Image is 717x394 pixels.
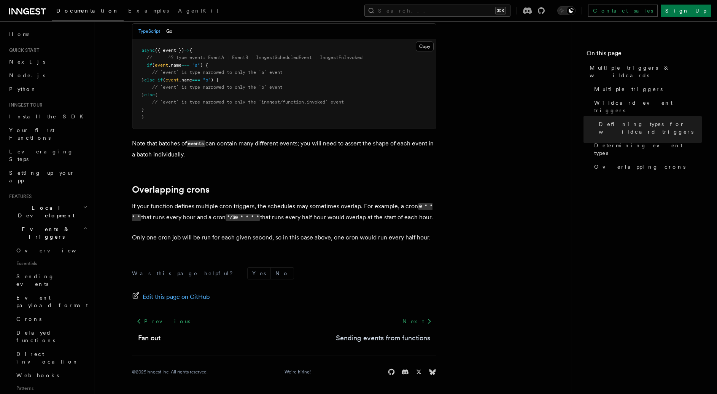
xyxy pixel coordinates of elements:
span: ) { [211,77,219,83]
span: Home [9,30,30,38]
span: // `event` is type narrowed to only the `inngest/function.invoked` event [152,99,344,105]
a: Overlapping crons [132,184,210,195]
a: Examples [124,2,173,21]
button: TypeScript [138,24,160,39]
span: Overview [16,247,95,254]
span: Node.js [9,72,45,78]
a: Multiple triggers [591,82,702,96]
a: Install the SDK [6,110,89,123]
span: "b" [203,77,211,83]
a: Sending events [13,270,89,291]
h4: On this page [587,49,702,61]
span: } [141,77,144,83]
a: Contact sales [588,5,658,17]
span: // `event` is type narrowed to only the `a` event [152,70,283,75]
a: Sign Up [661,5,711,17]
a: Python [6,82,89,96]
a: We're hiring! [285,369,311,375]
button: Search...⌘K [364,5,510,17]
span: Setting up your app [9,170,75,183]
button: Copy [416,41,434,51]
span: // `event` is type narrowed to only the `b` event [152,85,283,90]
a: Overlapping crons [591,160,702,174]
span: if [147,62,152,68]
span: { [189,48,192,53]
span: Determining event types [594,142,702,157]
span: Your first Functions [9,127,54,141]
button: Local Development [6,201,89,222]
a: Next [398,314,436,328]
a: Defining types for wildcard triggers [596,117,702,139]
span: Event payload format [16,295,88,308]
span: event [155,62,168,68]
span: Leveraging Steps [9,148,73,162]
span: Delayed functions [16,330,55,343]
span: else [144,77,155,83]
span: === [192,77,200,83]
p: Was this page helpful? [132,270,238,277]
span: } [141,92,144,97]
span: if [157,77,163,83]
a: Direct invocation [13,347,89,368]
a: Next.js [6,55,89,69]
span: Local Development [6,204,83,219]
span: ({ event }) [155,48,184,53]
span: Python [9,86,37,92]
div: © 2025 Inngest Inc. All rights reserved. [132,369,208,375]
span: else [144,92,155,97]
span: Edit this page on GitHub [143,292,210,302]
span: Inngest tour [6,102,43,108]
a: Home [6,27,89,41]
a: Fan out [138,333,161,343]
button: Go [166,24,172,39]
span: Wildcard event triggers [594,99,702,114]
span: Install the SDK [9,113,88,120]
span: .name [168,62,181,68]
a: Overview [13,244,89,257]
a: Sending events from functions [336,333,430,343]
span: ) { [200,62,208,68]
a: Node.js [6,69,89,82]
a: Edit this page on GitHub [132,292,210,302]
button: Events & Triggers [6,222,89,244]
p: If your function defines multiple cron triggers, the schedules may sometimes overlap. For example... [132,201,436,223]
span: Crons [16,316,41,322]
span: Direct invocation [16,351,79,365]
kbd: ⌘K [495,7,506,14]
span: Essentials [13,257,89,270]
button: No [271,268,294,279]
span: event [165,77,179,83]
span: Documentation [56,8,119,14]
span: Overlapping crons [594,163,685,171]
span: === [181,62,189,68]
a: Wildcard event triggers [591,96,702,117]
span: .name [179,77,192,83]
span: } [141,107,144,112]
span: Multiple triggers [594,85,663,93]
a: Delayed functions [13,326,89,347]
span: => [184,48,189,53]
span: Webhooks [16,372,59,378]
span: "a" [192,62,200,68]
a: Documentation [52,2,124,21]
a: Event payload format [13,291,89,312]
a: Multiple triggers & wildcards [587,61,702,82]
span: Next.js [9,59,45,65]
span: Defining types for wildcard triggers [599,120,702,136]
span: // ^? type event: EventA | EventB | InngestScheduledEvent | InngestFnInvoked [147,55,362,60]
span: async [141,48,155,53]
span: } [141,114,144,120]
span: ( [163,77,165,83]
span: AgentKit [178,8,218,14]
span: Events & Triggers [6,225,83,241]
span: Quick start [6,47,39,53]
p: Note that batches of can contain many different events; you will need to assert the shape of each... [132,138,436,160]
button: Toggle dark mode [557,6,576,15]
a: Setting up your app [6,166,89,187]
span: Examples [128,8,169,14]
p: Only one cron job will be run for each given second, so in this case above, one cron would run ev... [132,232,436,243]
a: Previous [132,314,195,328]
span: Features [6,193,32,199]
a: Leveraging Steps [6,145,89,166]
a: Determining event types [591,139,702,160]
